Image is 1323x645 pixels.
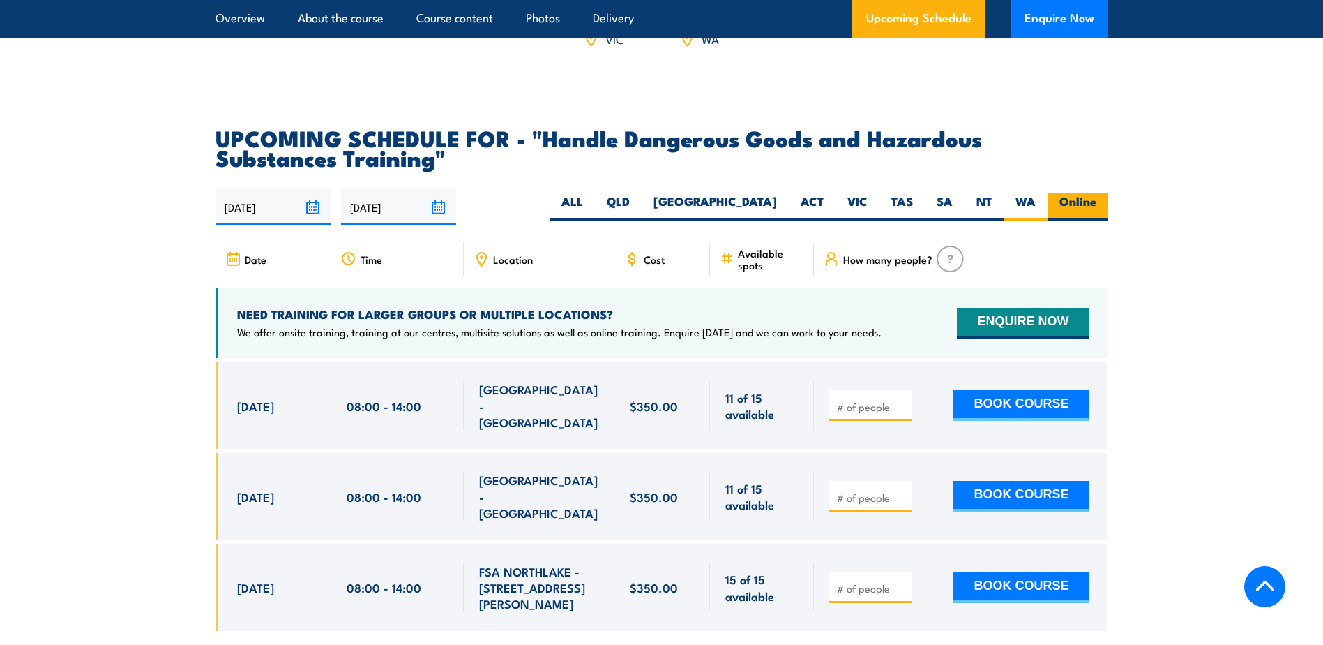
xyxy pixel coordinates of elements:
[245,253,266,265] span: Date
[642,193,789,221] label: [GEOGRAPHIC_DATA]
[1004,193,1048,221] label: WA
[843,253,932,265] span: How many people?
[725,480,799,513] span: 11 of 15 available
[237,579,274,595] span: [DATE]
[725,390,799,422] span: 11 of 15 available
[361,253,382,265] span: Time
[216,128,1108,167] h2: UPCOMING SCHEDULE FOR - "Handle Dangerous Goods and Hazardous Substances Training"
[837,400,907,414] input: # of people
[237,306,882,322] h4: NEED TRAINING FOR LARGER GROUPS OR MULTIPLE LOCATIONS?
[347,579,421,595] span: 08:00 - 14:00
[630,579,678,595] span: $350.00
[493,253,533,265] span: Location
[237,489,274,505] span: [DATE]
[837,581,907,595] input: # of people
[216,189,331,225] input: From date
[789,193,836,221] label: ACT
[347,489,421,505] span: 08:00 - 14:00
[237,398,274,414] span: [DATE]
[725,571,799,604] span: 15 of 15 available
[550,193,595,221] label: ALL
[630,398,678,414] span: $350.00
[479,381,599,430] span: [GEOGRAPHIC_DATA] - [GEOGRAPHIC_DATA]
[837,491,907,505] input: # of people
[595,193,642,221] label: QLD
[341,189,456,225] input: To date
[836,193,879,221] label: VIC
[479,563,599,612] span: FSA NORTHLAKE - [STREET_ADDRESS][PERSON_NAME]
[879,193,925,221] label: TAS
[1048,193,1108,221] label: Online
[953,572,1089,603] button: BOOK COURSE
[347,398,421,414] span: 08:00 - 14:00
[953,481,1089,512] button: BOOK COURSE
[953,390,1089,421] button: BOOK COURSE
[925,193,965,221] label: SA
[702,30,719,47] a: WA
[237,325,882,339] p: We offer onsite training, training at our centres, multisite solutions as well as online training...
[479,472,599,521] span: [GEOGRAPHIC_DATA] - [GEOGRAPHIC_DATA]
[965,193,1004,221] label: NT
[738,247,804,271] span: Available spots
[644,253,665,265] span: Cost
[605,30,623,47] a: VIC
[957,308,1089,339] button: ENQUIRE NOW
[630,489,678,505] span: $350.00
